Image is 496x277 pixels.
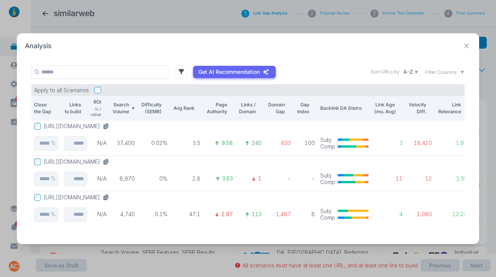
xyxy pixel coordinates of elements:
[44,194,112,201] button: [URL][DOMAIN_NAME]
[238,101,256,115] p: Links / Domain
[34,87,89,94] p: Apply to all Scenarios
[374,211,403,218] p: 4
[320,208,335,215] p: Subj
[437,211,467,218] p: 12.29
[320,179,335,186] p: Comp
[221,211,233,218] p: 2.97
[173,105,195,112] p: Avg Rank
[112,211,135,218] p: 4,740
[320,105,368,112] p: Backlink DA Distro
[408,211,432,218] p: 1,080
[44,123,112,130] button: [URL][DOMAIN_NAME]
[296,140,315,147] p: 100
[173,140,201,147] p: 3.5
[437,101,461,115] p: Link Relevance
[112,175,135,182] p: 6,970
[296,101,309,115] p: Gap Index
[173,211,201,218] p: 47.1
[64,101,81,115] p: Links to build
[140,211,167,218] p: 0.1%
[402,67,420,77] button: A-Z
[296,175,315,182] p: -
[173,175,201,182] p: 2.8
[222,175,233,182] p: 3.63
[258,175,262,182] p: 1
[374,140,403,147] p: 3
[320,143,335,150] p: Comp
[44,158,112,165] button: [URL][DOMAIN_NAME]
[89,175,106,182] p: N/A
[198,68,260,75] p: Get AI Recommendation
[206,101,227,115] p: Page Authority
[89,107,101,117] p: % / value
[371,68,399,75] label: Sort URLs by
[408,101,426,115] p: Velocity Diff.
[140,140,167,147] p: 0.02%
[221,140,233,147] p: 9.58
[51,211,56,218] p: %
[193,66,276,78] button: Get AI Recommendation
[252,140,262,147] p: 240
[403,68,413,75] p: A-Z
[252,211,262,218] p: 113
[296,211,315,218] p: 6
[374,175,403,182] p: 11
[425,69,457,76] span: Filter Columns
[320,172,335,179] p: Subj
[93,99,101,106] p: ROI
[51,140,56,147] p: %
[408,140,432,147] p: 18,420
[267,140,291,147] p: 633
[408,175,432,182] p: 12
[140,101,161,115] p: Difficulty (SEMR)
[34,101,52,115] p: Close the Gap
[425,69,465,76] button: Filter Columns
[267,175,291,182] p: -
[51,175,56,182] p: %
[89,211,106,218] p: N/A
[267,101,285,115] p: Domain Gap
[320,137,335,143] p: Subj
[437,140,467,147] p: 1.95
[140,175,167,182] p: 0%
[267,211,291,218] p: 1,487
[112,140,135,147] p: 37,400
[112,101,129,115] p: Search Volume
[320,214,335,221] p: Comp
[437,175,467,182] p: 1.39
[89,140,106,147] p: N/A
[25,41,51,51] h2: Analysis
[374,101,396,115] p: Link Age (mo. Avg)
